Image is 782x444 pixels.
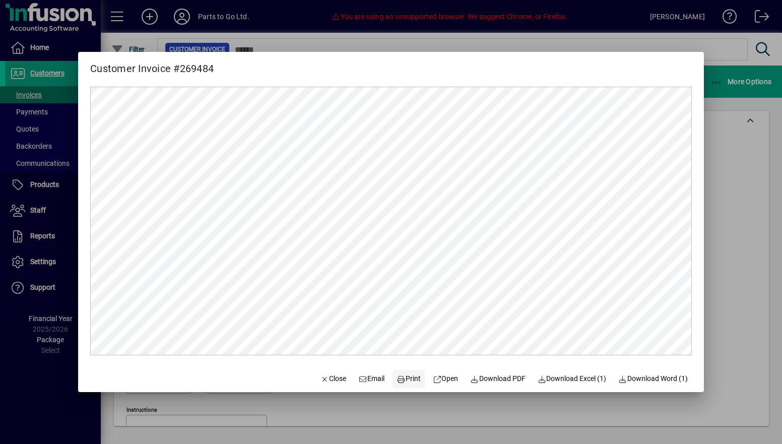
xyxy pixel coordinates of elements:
span: Download Word (1) [618,373,688,384]
span: Download PDF [470,373,526,384]
button: Close [316,370,351,388]
span: Close [320,373,347,384]
a: Download PDF [466,370,530,388]
button: Download Word (1) [614,370,692,388]
a: Open [429,370,463,388]
span: Email [358,373,384,384]
h2: Customer Invoice #269484 [78,52,226,77]
span: Print [397,373,421,384]
span: Open [433,373,459,384]
span: Download Excel (1) [538,373,607,384]
button: Download Excel (1) [534,370,611,388]
button: Email [354,370,388,388]
button: Print [393,370,425,388]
